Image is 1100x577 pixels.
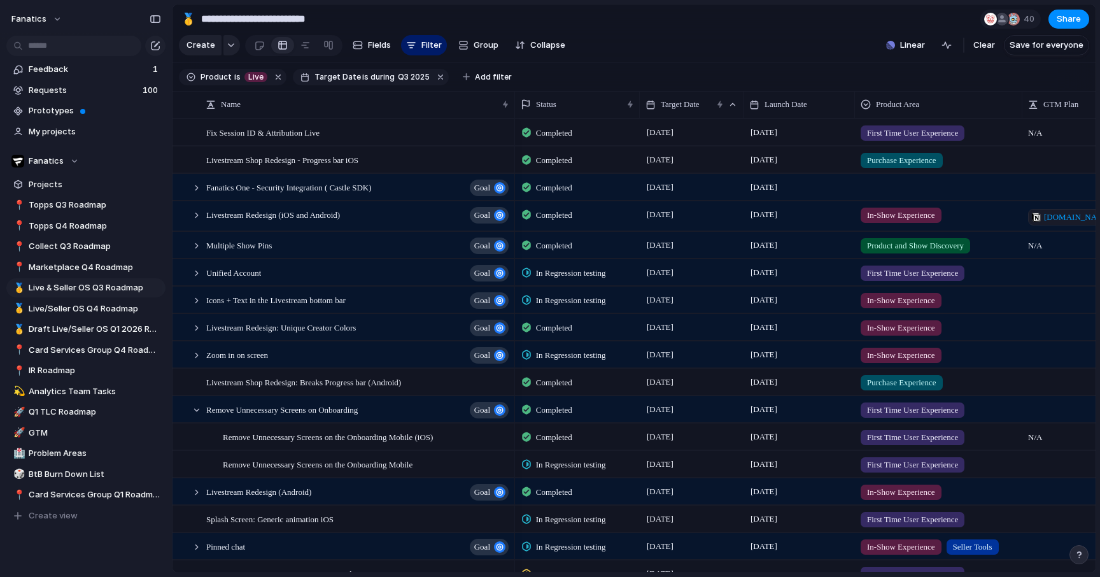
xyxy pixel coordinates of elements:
span: is [362,71,369,83]
span: Projects [29,178,161,191]
span: Fields [368,39,391,52]
span: [DATE] [747,347,780,362]
span: Fix Session ID & Attribution Live [206,125,320,139]
span: Completed [536,154,572,167]
span: Remove Unnecessary Screens on the Onboarding Mobile [223,457,412,471]
a: 💫Analytics Team Tasks [6,382,166,401]
div: 📍Topps Q4 Roadmap [6,217,166,236]
span: GTM Plan [1043,98,1078,111]
span: Add filter [475,71,512,83]
span: [DATE] [747,180,780,195]
span: goal [474,319,490,337]
span: Completed [536,239,572,252]
a: 🥇Draft Live/Seller OS Q1 2026 Roadmap [6,320,166,339]
span: [DATE] [747,265,780,280]
span: goal [474,206,490,224]
span: [DATE] [747,511,780,527]
span: Product and Show Discovery [867,239,964,252]
a: 🥇Live/Seller OS Q4 Roadmap [6,299,166,318]
button: 🎲 [11,468,24,481]
span: [DATE] [644,484,677,499]
span: goal [474,292,490,310]
span: Target Date [314,71,361,83]
span: Unified Account [206,265,261,280]
a: Feedback1 [6,60,166,79]
span: Icons + Text in the Livestream bottom bar [206,292,346,307]
div: 🚀 [13,425,22,440]
span: Product [201,71,232,83]
span: Problem Areas [29,447,161,460]
span: [DATE] [644,539,677,554]
button: Collapse [510,35,570,55]
span: [DATE] [747,539,780,554]
button: Group [452,35,505,55]
span: Linear [900,39,925,52]
span: Topps Q4 Roadmap [29,220,161,232]
span: Topps Q3 Roadmap [29,199,161,211]
button: 🏥 [11,447,24,460]
span: Live & Seller OS Q3 Roadmap [29,281,161,294]
div: 📍 [13,218,22,233]
span: Remove Unnecessary Screens on the Onboarding Mobile (iOS) [223,429,433,444]
span: goal [474,538,490,556]
a: 🏥Problem Areas [6,444,166,463]
span: [DATE] [747,429,780,445]
div: 🥇 [13,301,22,316]
div: 💫 [13,384,22,399]
span: In-Show Experience [867,322,935,334]
button: goal [470,265,509,281]
span: Remove Unnecessary Screens on Onboarding [206,402,358,417]
span: GTM [29,427,161,439]
span: Live [248,71,264,83]
span: goal [474,264,490,282]
button: Create [179,35,222,55]
span: Create [187,39,215,52]
button: is [232,70,243,84]
button: 🚀 [11,406,24,418]
span: [DATE] [644,292,677,308]
a: 📍IR Roadmap [6,361,166,380]
span: Live/Seller OS Q4 Roadmap [29,303,161,315]
a: 🥇Live & Seller OS Q3 Roadmap [6,278,166,297]
span: Name [221,98,241,111]
div: 📍 [13,198,22,213]
button: Share [1048,10,1089,29]
button: Fanatics [6,152,166,171]
span: [DATE] [747,152,780,167]
span: Draft Live/Seller OS Q1 2026 Roadmap [29,323,161,336]
span: In Regression testing [536,459,606,471]
span: Zoom in on screen [206,347,268,362]
div: 🚀 [13,405,22,420]
button: 📍 [11,344,24,357]
button: Fields [348,35,396,55]
button: Linear [881,36,930,55]
span: Completed [536,431,572,444]
span: First Time User Experience [867,127,958,139]
span: In-Show Experience [867,209,935,222]
a: Prototypes [6,101,166,120]
button: Clear [968,35,1000,55]
span: [DATE] [747,125,780,140]
span: Completed [536,322,572,334]
span: [DATE] [644,238,677,253]
a: 📍Collect Q3 Roadmap [6,237,166,256]
span: Product Area [876,98,919,111]
a: 📍Card Services Group Q4 Roadmap [6,341,166,360]
span: My projects [29,125,161,138]
span: [DATE] [747,457,780,472]
button: goal [470,539,509,555]
span: Create view [29,509,78,522]
span: Seller Tools [953,541,992,553]
button: 🥇 [11,281,24,294]
a: 📍Marketplace Q4 Roadmap [6,258,166,277]
span: Livestream Redesign (iOS and Android) [206,207,340,222]
a: Projects [6,175,166,194]
div: 📍Card Services Group Q1 Roadmap [6,485,166,504]
a: Requests100 [6,81,166,100]
a: 🚀GTM [6,424,166,443]
button: 📍 [11,220,24,232]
